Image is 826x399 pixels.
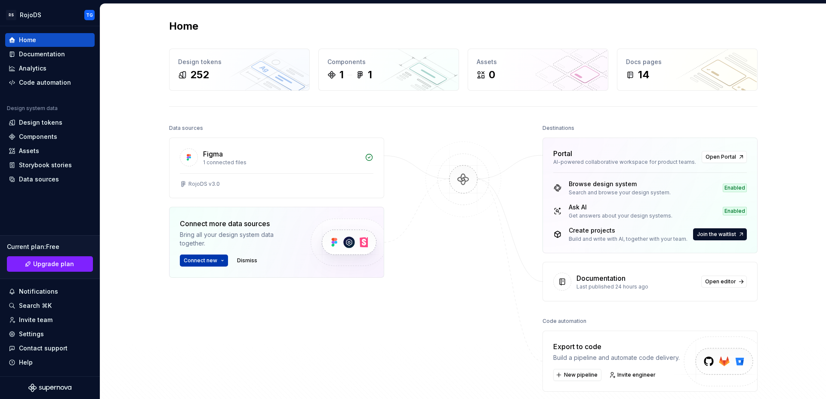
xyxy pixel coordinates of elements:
[368,68,372,82] div: 1
[28,384,71,392] svg: Supernova Logo
[19,161,72,169] div: Storybook stories
[180,218,296,229] div: Connect more data sources
[33,260,74,268] span: Upgrade plan
[203,149,223,159] div: Figma
[553,341,680,352] div: Export to code
[569,180,671,188] div: Browse design system
[169,138,384,198] a: Figma1 connected filesRojoDS v3.0
[553,159,697,166] div: AI-powered collaborative workspace for product teams.
[626,58,749,66] div: Docs pages
[233,255,261,267] button: Dismiss
[5,299,95,313] button: Search ⌘K
[607,369,660,381] a: Invite engineer
[184,257,217,264] span: Connect new
[702,151,747,163] a: Open Portal
[19,147,39,155] div: Assets
[339,68,344,82] div: 1
[169,122,203,134] div: Data sources
[19,78,71,87] div: Code automation
[5,61,95,75] a: Analytics
[6,10,16,20] div: RS
[19,316,52,324] div: Invite team
[178,58,301,66] div: Design tokens
[617,371,656,378] span: Invite engineer
[542,122,574,134] div: Destinations
[489,68,495,82] div: 0
[617,49,758,91] a: Docs pages14
[576,283,696,290] div: Last published 24 hours ago
[5,47,95,61] a: Documentation
[723,184,747,192] div: Enabled
[19,36,36,44] div: Home
[569,226,687,235] div: Create projects
[188,181,220,187] div: RojoDS v3.0
[5,158,95,172] a: Storybook stories
[19,358,33,367] div: Help
[19,330,44,338] div: Settings
[638,68,650,82] div: 14
[7,105,58,112] div: Design system data
[5,116,95,129] a: Design tokens
[20,11,41,19] div: RojoDS
[553,148,572,159] div: Portal
[697,231,736,238] span: Join the waitlist
[542,315,586,327] div: Code automation
[19,132,57,141] div: Components
[5,172,95,186] a: Data sources
[468,49,608,91] a: Assets0
[19,287,58,296] div: Notifications
[19,301,52,310] div: Search ⌘K
[180,230,296,248] div: Bring all your design system data together.
[169,49,310,91] a: Design tokens252
[203,159,360,166] div: 1 connected files
[86,12,93,18] div: TG
[5,76,95,89] a: Code automation
[19,118,62,127] div: Design tokens
[237,257,257,264] span: Dismiss
[553,353,680,362] div: Build a pipeline and automate code delivery.
[19,64,46,73] div: Analytics
[19,50,65,58] div: Documentation
[5,327,95,341] a: Settings
[569,236,687,242] div: Build and write with AI, together with your team.
[569,203,672,212] div: Ask AI
[564,371,598,378] span: New pipeline
[576,273,626,283] div: Documentation
[5,341,95,355] button: Contact support
[705,278,736,285] span: Open editor
[569,189,671,196] div: Search and browse your design system.
[2,6,98,24] button: RSRojoDSTG
[5,356,95,369] button: Help
[318,49,459,91] a: Components11
[7,242,93,251] div: Current plan : Free
[180,255,228,267] button: Connect new
[5,130,95,144] a: Components
[7,256,93,272] button: Upgrade plan
[190,68,209,82] div: 252
[693,228,747,240] button: Join the waitlist
[553,369,601,381] button: New pipeline
[5,33,95,47] a: Home
[723,207,747,215] div: Enabled
[569,212,672,219] div: Get answers about your design systems.
[169,19,198,33] h2: Home
[5,313,95,327] a: Invite team
[327,58,450,66] div: Components
[477,58,599,66] div: Assets
[701,276,747,288] a: Open editor
[706,153,736,160] span: Open Portal
[19,344,68,353] div: Contact support
[19,175,59,184] div: Data sources
[5,144,95,158] a: Assets
[5,285,95,298] button: Notifications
